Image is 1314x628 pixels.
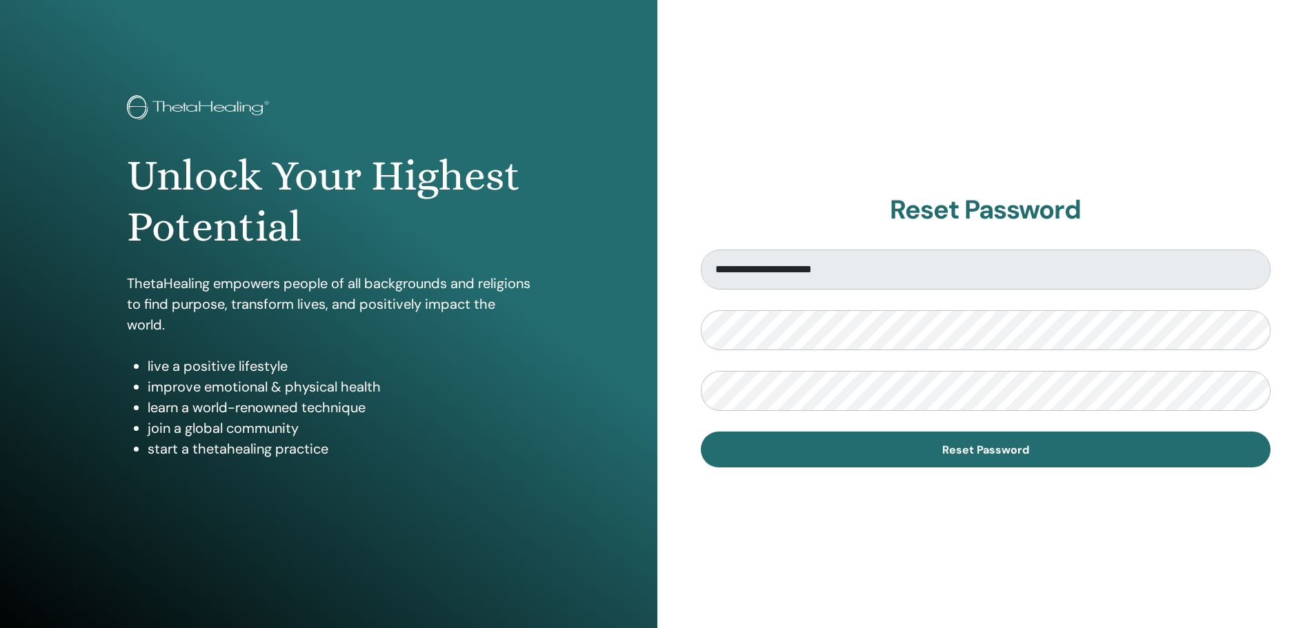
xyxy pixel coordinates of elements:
li: improve emotional & physical health [148,376,530,397]
li: start a thetahealing practice [148,438,530,459]
span: Reset Password [942,443,1029,457]
p: ThetaHealing empowers people of all backgrounds and religions to find purpose, transform lives, a... [127,273,530,335]
li: join a global community [148,418,530,438]
button: Reset Password [701,432,1271,467]
li: learn a world-renowned technique [148,397,530,418]
h2: Reset Password [701,194,1271,226]
li: live a positive lifestyle [148,356,530,376]
h1: Unlock Your Highest Potential [127,150,530,253]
